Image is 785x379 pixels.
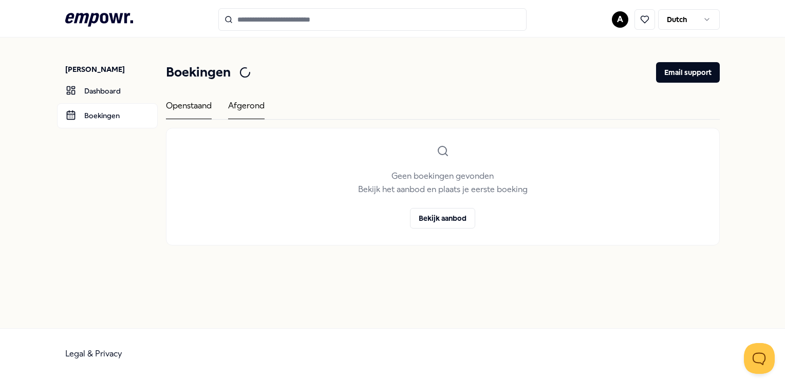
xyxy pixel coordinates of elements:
button: Email support [656,62,720,83]
button: A [612,11,628,28]
a: Dashboard [57,79,158,103]
div: Openstaand [166,99,212,119]
input: Search for products, categories or subcategories [218,8,527,31]
a: Boekingen [57,103,158,128]
a: Legal & Privacy [65,349,122,358]
p: Geen boekingen gevonden Bekijk het aanbod en plaats je eerste boeking [358,169,528,196]
p: [PERSON_NAME] [65,64,158,74]
iframe: Help Scout Beacon - Open [744,343,775,374]
button: Bekijk aanbod [410,208,475,229]
h1: Boekingen [166,62,231,83]
div: Afgerond [228,99,265,119]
